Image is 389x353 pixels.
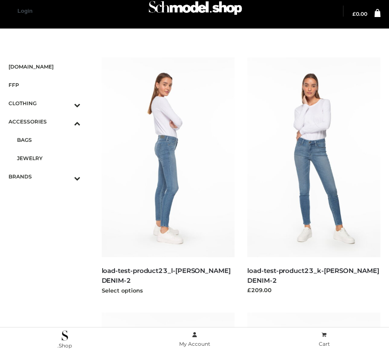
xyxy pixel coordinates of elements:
span: Cart [319,341,330,347]
a: CLOTHINGToggle Submenu [9,94,80,112]
span: .Shop [57,342,72,349]
a: FFP [9,76,80,94]
span: BRANDS [9,172,80,181]
span: CLOTHING [9,98,80,108]
a: Select options [102,287,143,294]
a: JEWELRY [17,149,80,167]
span: BAGS [17,135,80,145]
a: Login [17,8,32,14]
span: My Account [179,341,210,347]
span: FFP [9,80,80,90]
a: [DOMAIN_NAME] [9,57,80,76]
button: Toggle Submenu [51,167,80,186]
a: load-test-product23_k-[PERSON_NAME] DENIM-2 [247,267,379,284]
div: £209.00 [247,286,380,294]
a: My Account [130,330,260,349]
a: load-test-product23_l-[PERSON_NAME] DENIM-2 [102,267,231,284]
button: Toggle Submenu [51,112,80,131]
a: ACCESSORIESToggle Submenu [9,112,80,131]
a: BRANDSToggle Submenu [9,167,80,186]
span: £ [352,11,356,17]
span: [DOMAIN_NAME] [9,62,80,72]
a: BAGS [17,131,80,149]
img: .Shop [62,330,68,341]
bdi: 0.00 [352,11,367,17]
span: ACCESSORIES [9,117,80,126]
button: Toggle Submenu [51,94,80,112]
span: JEWELRY [17,153,80,163]
a: Cart [259,330,389,349]
a: £0.00 [352,11,367,17]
